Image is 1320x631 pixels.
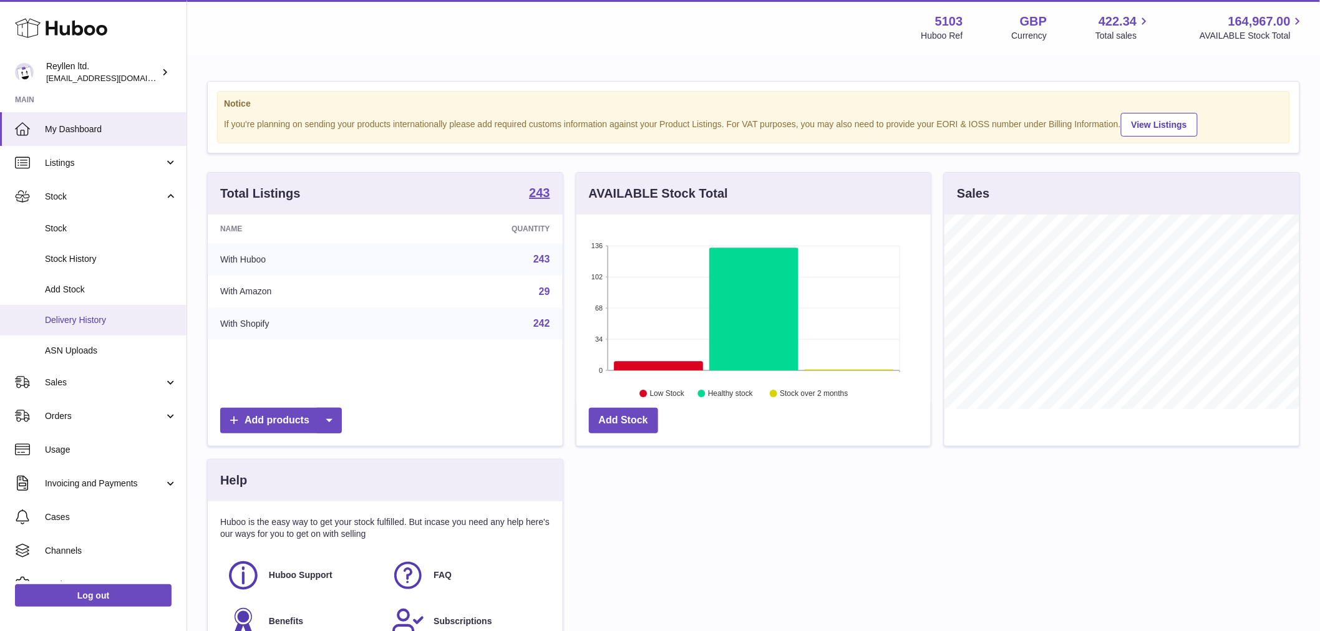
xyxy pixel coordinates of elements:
span: Benefits [269,615,303,627]
span: AVAILABLE Stock Total [1200,30,1305,42]
text: 136 [591,242,603,249]
span: Huboo Support [269,569,332,581]
a: Log out [15,584,172,607]
text: 102 [591,273,603,281]
span: Stock [45,191,164,203]
a: 164,967.00 AVAILABLE Stock Total [1200,13,1305,42]
span: Invoicing and Payments [45,478,164,489]
h3: AVAILABLE Stock Total [589,185,728,202]
span: Add Stock [45,284,177,296]
span: Delivery History [45,314,177,326]
a: Add Stock [589,408,658,433]
td: With Huboo [208,243,402,276]
span: 164,967.00 [1228,13,1291,30]
td: With Shopify [208,307,402,340]
a: FAQ [391,559,543,592]
a: 243 [529,186,550,201]
span: Channels [45,545,177,557]
span: [EMAIL_ADDRESS][DOMAIN_NAME] [46,73,183,83]
text: 34 [595,335,603,343]
span: Orders [45,410,164,422]
text: 0 [599,367,603,374]
span: Listings [45,157,164,169]
span: FAQ [434,569,452,581]
a: 422.34 Total sales [1095,13,1151,42]
text: 68 [595,304,603,312]
div: Huboo Ref [921,30,963,42]
strong: Notice [224,98,1283,110]
span: Stock History [45,253,177,265]
text: Healthy stock [708,390,754,398]
a: 243 [533,254,550,264]
a: 242 [533,318,550,329]
span: Subscriptions [434,615,492,627]
span: Stock [45,223,177,234]
strong: 243 [529,186,550,199]
span: 422.34 [1099,13,1137,30]
strong: GBP [1020,13,1047,30]
td: With Amazon [208,276,402,308]
a: View Listings [1121,113,1198,137]
span: My Dashboard [45,123,177,135]
span: Cases [45,511,177,523]
div: If you're planning on sending your products internationally please add required customs informati... [224,111,1283,137]
span: Settings [45,579,177,590]
h3: Sales [957,185,989,202]
p: Huboo is the easy way to get your stock fulfilled. But incase you need any help here's our ways f... [220,516,550,540]
strong: 5103 [935,13,963,30]
span: ASN Uploads [45,345,177,357]
span: Sales [45,377,164,388]
a: 29 [539,286,550,297]
img: internalAdmin-5103@internal.huboo.com [15,63,34,82]
a: Add products [220,408,342,433]
th: Quantity [402,214,562,243]
div: Currency [1012,30,1047,42]
span: Usage [45,444,177,456]
div: Reyllen ltd. [46,60,158,84]
h3: Total Listings [220,185,301,202]
span: Total sales [1095,30,1151,42]
h3: Help [220,472,247,489]
a: Huboo Support [226,559,379,592]
text: Low Stock [650,390,685,398]
th: Name [208,214,402,243]
text: Stock over 2 months [780,390,848,398]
